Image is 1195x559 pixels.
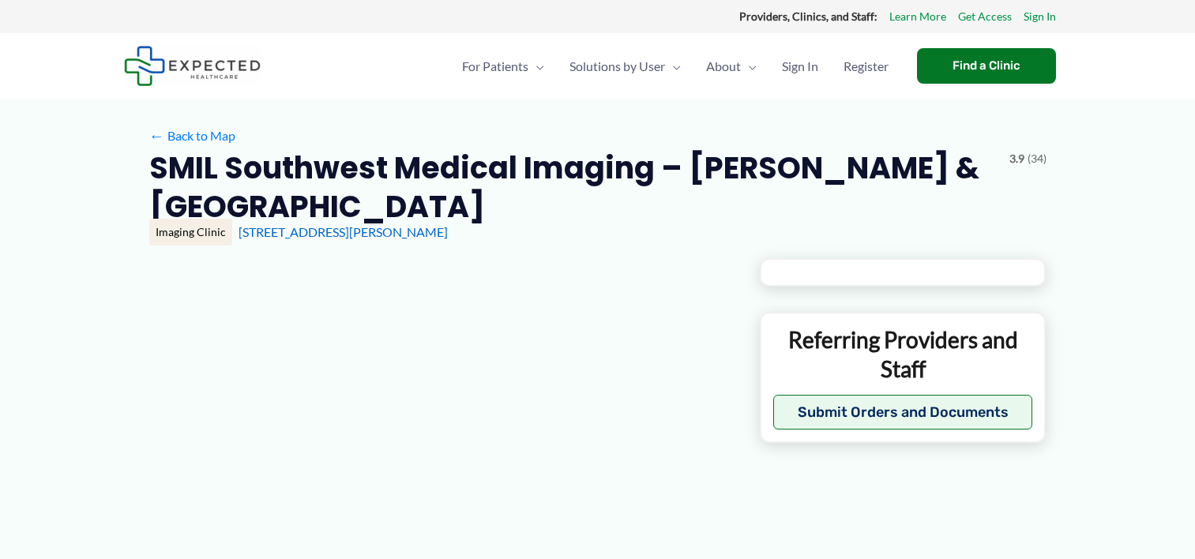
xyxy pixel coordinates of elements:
[449,39,557,94] a: For PatientsMenu Toggle
[239,224,448,239] a: [STREET_ADDRESS][PERSON_NAME]
[462,39,528,94] span: For Patients
[773,325,1033,383] p: Referring Providers and Staff
[782,39,818,94] span: Sign In
[958,6,1012,27] a: Get Access
[1024,6,1056,27] a: Sign In
[149,148,997,227] h2: SMIL Southwest Medical Imaging – [PERSON_NAME] & [GEOGRAPHIC_DATA]
[557,39,693,94] a: Solutions by UserMenu Toggle
[124,46,261,86] img: Expected Healthcare Logo - side, dark font, small
[769,39,831,94] a: Sign In
[741,39,757,94] span: Menu Toggle
[693,39,769,94] a: AboutMenu Toggle
[889,6,946,27] a: Learn More
[665,39,681,94] span: Menu Toggle
[1028,148,1047,169] span: (34)
[149,219,232,246] div: Imaging Clinic
[1009,148,1024,169] span: 3.9
[831,39,901,94] a: Register
[844,39,889,94] span: Register
[449,39,901,94] nav: Primary Site Navigation
[528,39,544,94] span: Menu Toggle
[773,395,1033,430] button: Submit Orders and Documents
[706,39,741,94] span: About
[569,39,665,94] span: Solutions by User
[739,9,877,23] strong: Providers, Clinics, and Staff:
[149,124,235,148] a: ←Back to Map
[917,48,1056,84] a: Find a Clinic
[149,128,164,143] span: ←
